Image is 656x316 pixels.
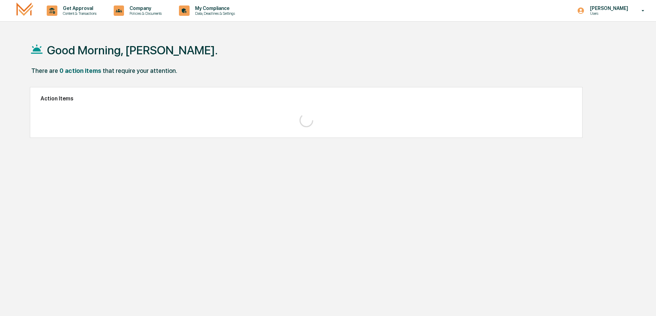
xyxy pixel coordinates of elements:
[57,6,100,11] p: Get Approval
[47,43,218,57] h1: Good Morning, [PERSON_NAME].
[41,95,572,102] h2: Action Items
[124,6,165,11] p: Company
[59,67,101,74] div: 0 action items
[190,11,238,16] p: Data, Deadlines & Settings
[190,6,238,11] p: My Compliance
[57,11,100,16] p: Content & Transactions
[585,11,632,16] p: Users
[16,2,33,19] img: logo
[585,6,632,11] p: [PERSON_NAME]
[124,11,165,16] p: Policies & Documents
[103,67,177,74] div: that require your attention.
[31,67,58,74] div: There are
